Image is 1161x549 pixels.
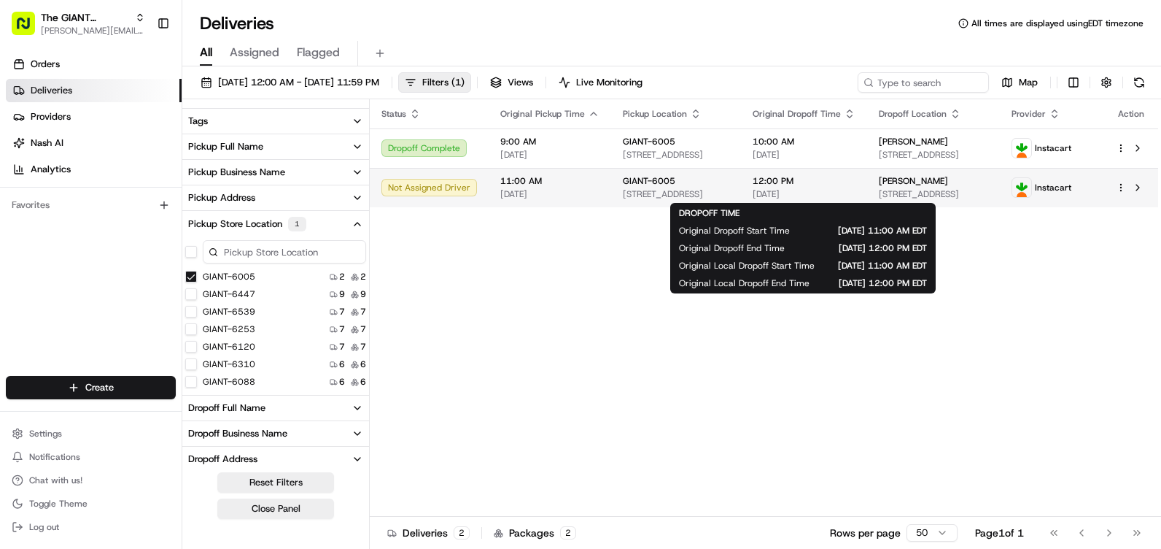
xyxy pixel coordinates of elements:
span: 7 [360,341,366,353]
button: Reset Filters [217,472,334,493]
span: GIANT-6005 [623,136,675,147]
span: Original Local Dropoff Start Time [679,260,815,272]
span: Status [381,108,406,120]
span: All times are displayed using EDT timezone [971,18,1143,29]
span: [STREET_ADDRESS] [623,149,729,161]
a: Analytics [6,158,182,181]
span: Analytics [31,163,71,176]
button: Refresh [1129,72,1149,93]
a: 💻API Documentation [117,206,240,232]
input: Type to search [858,72,989,93]
button: Pickup Address [182,185,369,210]
button: Settings [6,423,176,444]
span: 2 [360,271,366,283]
button: Filters(1) [398,72,471,93]
span: [STREET_ADDRESS] [879,149,988,161]
span: Create [85,381,114,394]
div: Pickup Store Location [188,217,306,231]
button: Create [6,376,176,399]
span: 12:00 PM [753,175,855,187]
a: Nash AI [6,131,182,155]
span: [DATE] 12:00 PM EDT [833,277,927,289]
span: Original Dropoff End Time [679,242,785,254]
a: Orders [6,53,182,76]
button: Log out [6,517,176,537]
button: Chat with us! [6,470,176,491]
button: Pickup Full Name [182,134,369,159]
div: Pickup Address [188,191,255,204]
span: Pylon [145,247,176,258]
span: 2 [339,271,345,283]
span: [PERSON_NAME] [879,136,948,147]
div: 2 [454,526,470,540]
span: Original Dropoff Time [753,108,841,120]
div: Pickup Full Name [188,140,263,153]
button: Live Monitoring [552,72,649,93]
h1: Deliveries [200,12,274,35]
span: [DATE] [753,149,855,161]
span: DROPOFF TIME [679,207,739,219]
div: 1 [288,217,306,231]
img: profile_instacart_ahold_partner.png [1012,178,1031,197]
span: Original Local Dropoff End Time [679,277,809,289]
span: 9 [360,288,366,300]
span: Map [1019,76,1038,89]
span: The GIANT Company [41,10,129,25]
span: [STREET_ADDRESS] [623,188,729,200]
span: Filters [422,76,465,89]
span: Settings [29,428,62,439]
span: Providers [31,110,71,123]
span: 7 [339,341,345,353]
p: Welcome 👋 [15,58,265,82]
label: GIANT-6120 [203,341,255,353]
span: Toggle Theme [29,498,88,510]
button: [PERSON_NAME][EMAIL_ADDRESS][PERSON_NAME][DOMAIN_NAME] [41,25,145,37]
span: 6 [360,358,366,370]
span: GIANT-6005 [623,175,675,187]
div: Packages [494,526,576,540]
a: 📗Knowledge Base [9,206,117,232]
div: 💻 [123,213,135,225]
div: Dropoff Business Name [188,427,287,440]
span: [DATE] 11:00 AM EDT [838,260,927,272]
span: Knowledge Base [29,212,112,226]
span: 10:00 AM [753,136,855,147]
button: Notifications [6,447,176,467]
span: Pickup Location [623,108,687,120]
span: Provider [1011,108,1046,120]
span: Notifications [29,451,80,463]
span: Log out [29,521,59,533]
img: 1736555255976-a54dd68f-1ca7-489b-9aae-adbdc363a1c4 [15,139,41,166]
span: Assigned [230,44,279,61]
label: GIANT-6253 [203,323,255,335]
span: 11:00 AM [500,175,599,187]
label: GIANT-6539 [203,306,255,318]
span: Nash AI [31,137,63,150]
span: 7 [339,306,345,318]
p: Rows per page [830,526,901,540]
span: Live Monitoring [576,76,642,89]
button: Pickup Business Name [182,160,369,185]
button: Close Panel [217,499,334,519]
label: GIANT-6005 [203,271,255,283]
span: Dropoff Location [879,108,947,120]
div: Dropoff Full Name [188,402,265,415]
span: 6 [360,376,366,388]
span: All [200,44,212,61]
div: Dropoff Address [188,453,257,466]
div: Favorites [6,193,176,217]
span: ( 1 ) [451,76,465,89]
div: 2 [560,526,576,540]
input: Pickup Store Location [203,240,366,264]
span: [DATE] [753,188,855,200]
div: Action [1116,108,1146,120]
button: Tags [182,109,369,134]
span: Chat with us! [29,475,82,486]
span: 6 [339,376,345,388]
div: Pickup Business Name [188,166,285,179]
button: Dropoff Business Name [182,421,369,446]
span: [DATE] [500,149,599,161]
div: Tags [188,115,208,128]
span: Instacart [1035,142,1071,154]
